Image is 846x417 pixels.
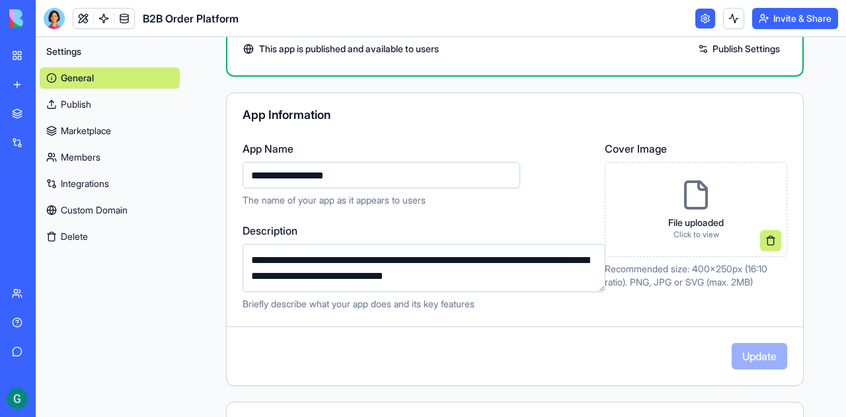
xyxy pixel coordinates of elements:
label: App Name [243,141,589,157]
a: Members [40,147,180,168]
a: Integrations [40,173,180,194]
button: Invite & Share [752,8,838,29]
p: Recommended size: 400x250px (16:10 ratio). PNG, JPG or SVG (max. 2MB) [605,262,787,289]
span: B2B Order Platform [143,11,239,26]
p: Click to view [668,229,724,240]
a: Publish [40,94,180,115]
a: Publish Settings [691,38,787,59]
label: Description [243,223,605,239]
div: File uploadedClick to view [605,162,787,257]
button: Settings [40,41,180,62]
button: Delete [40,226,180,247]
p: File uploaded [668,216,724,229]
img: ACg8ocJ9KwVV3x5a9XIP9IwbY5uMndypQLaBNiQi05g5NyTJ4uccxg=s96-c [7,388,28,409]
p: The name of your app as it appears to users [243,194,589,207]
img: logo [9,9,91,28]
a: Marketplace [40,120,180,141]
span: This app is published and available to users [259,42,439,56]
label: Cover Image [605,141,787,157]
p: Briefly describe what your app does and its key features [243,297,605,311]
span: Settings [46,45,81,58]
div: App Information [243,109,787,121]
a: General [40,67,180,89]
a: Custom Domain [40,200,180,221]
